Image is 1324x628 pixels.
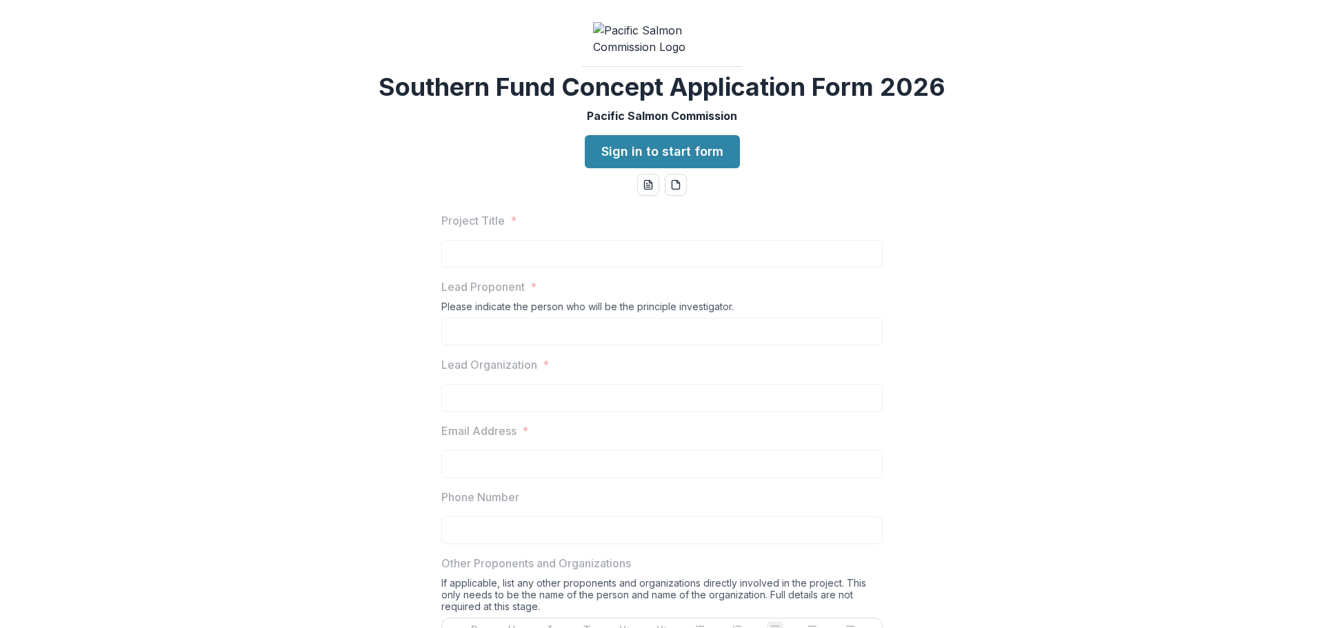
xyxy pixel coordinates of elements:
[441,278,525,295] p: Lead Proponent
[665,174,687,196] button: pdf-download
[441,489,519,505] p: Phone Number
[441,423,516,439] p: Email Address
[637,174,659,196] button: word-download
[441,555,631,571] p: Other Proponents and Organizations
[379,72,945,102] h2: Southern Fund Concept Application Form 2026
[587,108,737,124] p: Pacific Salmon Commission
[441,212,505,229] p: Project Title
[441,356,537,373] p: Lead Organization
[585,135,740,168] a: Sign in to start form
[441,577,883,618] div: If applicable, list any other proponents and organizations directly involved in the project. This...
[441,301,883,318] div: Please indicate the person who will be the principle investigator.
[593,22,731,55] img: Pacific Salmon Commission Logo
